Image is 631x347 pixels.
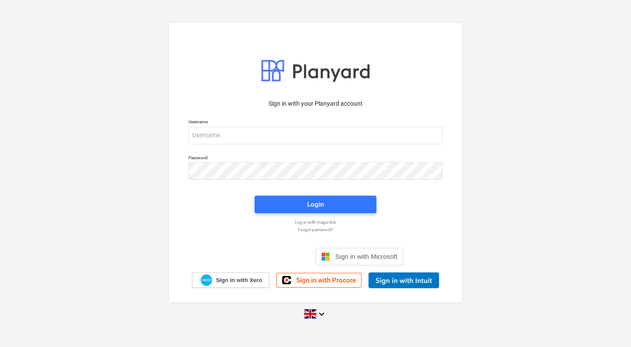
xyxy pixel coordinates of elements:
button: Login [255,196,376,213]
img: Microsoft logo [321,252,330,261]
span: Sign in with Xero [216,276,262,284]
span: Sign in with Microsoft [335,253,397,260]
p: Sign in with your Planyard account [188,99,443,108]
div: Login [307,199,324,210]
img: Xero logo [201,274,212,286]
iframe: Chat Widget [587,305,631,347]
span: Sign in with Procore [296,276,356,284]
iframe: Sign in with Google Button [223,247,313,266]
a: Forgot password? [184,227,447,233]
a: Sign in with Xero [192,272,270,288]
p: Password [188,155,443,162]
input: Username [188,127,443,144]
i: keyboard_arrow_down [316,309,327,319]
p: Username [188,119,443,126]
a: Log in with magic link [184,219,447,225]
a: Sign in with Procore [277,273,362,288]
